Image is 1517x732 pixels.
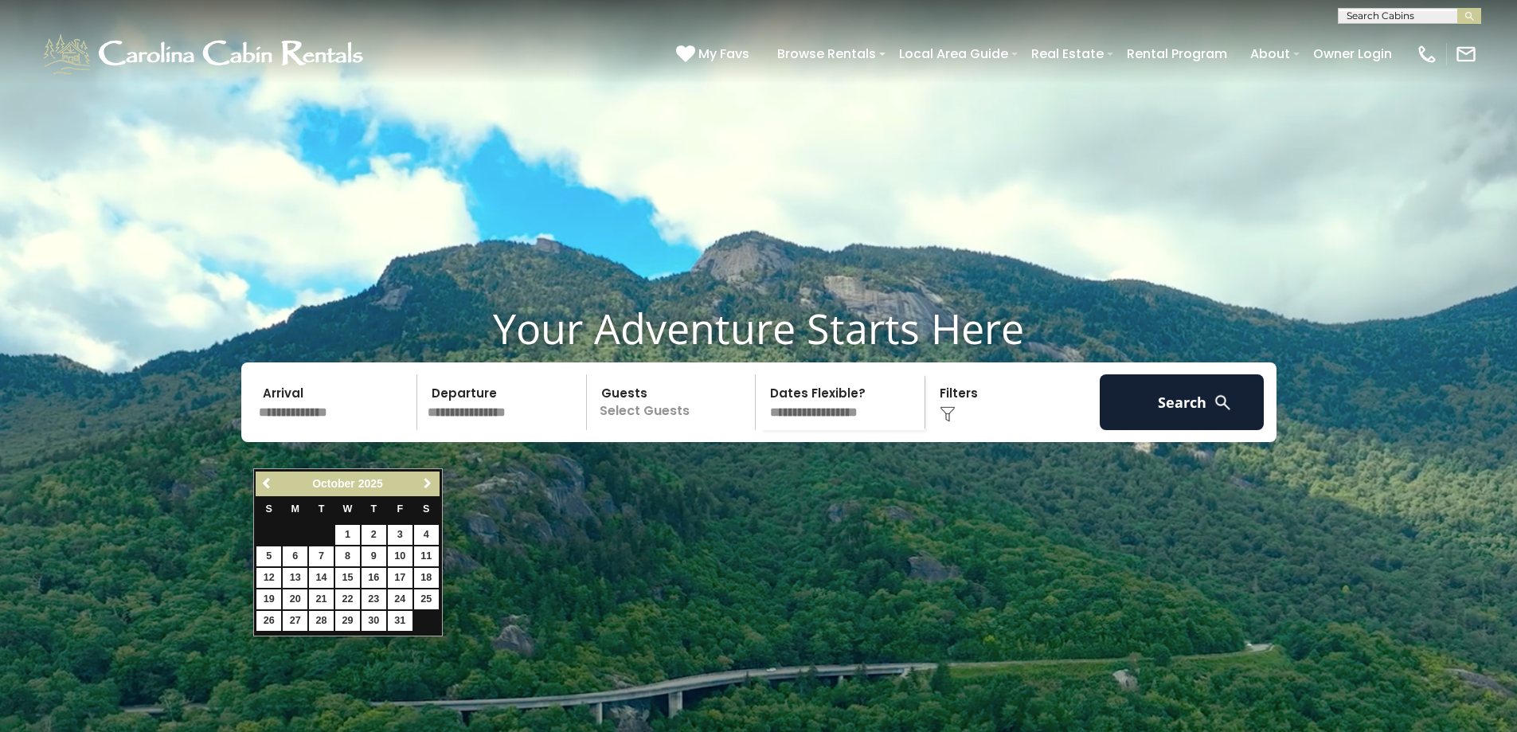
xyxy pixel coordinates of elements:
a: 31 [388,611,412,631]
a: Browse Rentals [769,40,884,68]
a: Rental Program [1119,40,1235,68]
a: 8 [335,546,360,566]
span: Thursday [371,503,377,515]
a: 17 [388,568,412,588]
button: Search [1100,374,1265,430]
a: About [1242,40,1298,68]
a: 9 [362,546,386,566]
a: 15 [335,568,360,588]
a: 24 [388,589,412,609]
span: October [312,477,355,490]
span: Monday [291,503,299,515]
span: Saturday [423,503,429,515]
span: Previous [261,477,274,490]
a: 20 [283,589,307,609]
a: 30 [362,611,386,631]
span: My Favs [698,44,749,64]
a: 18 [414,568,439,588]
a: 13 [283,568,307,588]
a: My Favs [676,44,753,65]
img: mail-regular-white.png [1455,43,1477,65]
a: 27 [283,611,307,631]
a: 10 [388,546,412,566]
a: 14 [309,568,334,588]
a: Local Area Guide [891,40,1016,68]
a: 6 [283,546,307,566]
a: Next [418,474,438,494]
span: Sunday [266,503,272,515]
span: Wednesday [343,503,353,515]
span: 2025 [358,477,383,490]
a: 2 [362,525,386,545]
a: Owner Login [1305,40,1400,68]
img: White-1-1-2.png [40,30,370,78]
a: 16 [362,568,386,588]
span: Friday [397,503,403,515]
a: 12 [256,568,281,588]
a: 22 [335,589,360,609]
a: 4 [414,525,439,545]
img: search-regular-white.png [1213,393,1233,413]
img: filter--v1.png [940,406,956,422]
img: phone-regular-white.png [1416,43,1438,65]
a: 25 [414,589,439,609]
span: Tuesday [319,503,325,515]
a: 29 [335,611,360,631]
a: 5 [256,546,281,566]
a: Real Estate [1023,40,1112,68]
h1: Your Adventure Starts Here [12,303,1505,353]
a: 26 [256,611,281,631]
a: Previous [257,474,277,494]
span: Next [421,477,434,490]
a: 3 [388,525,412,545]
p: Select Guests [592,374,756,430]
a: 23 [362,589,386,609]
a: 21 [309,589,334,609]
a: 1 [335,525,360,545]
a: 11 [414,546,439,566]
a: 28 [309,611,334,631]
a: 19 [256,589,281,609]
a: 7 [309,546,334,566]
